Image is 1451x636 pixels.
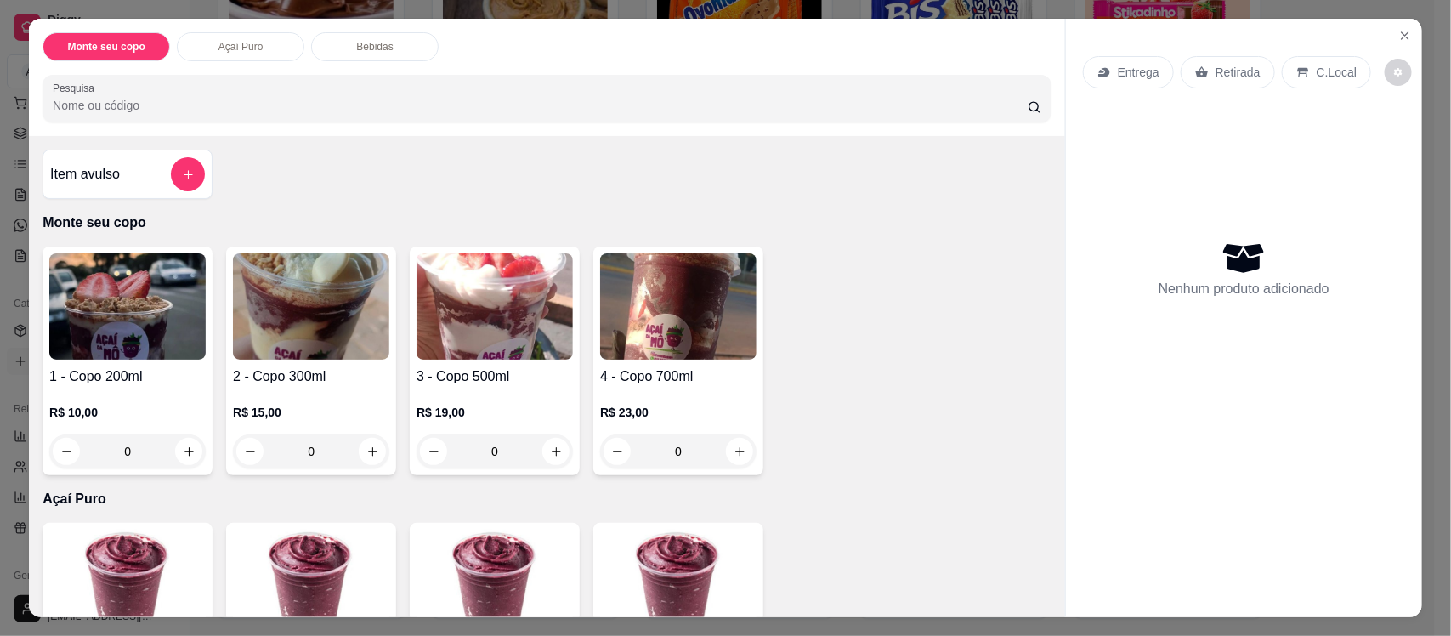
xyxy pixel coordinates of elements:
[1317,64,1357,81] p: C.Local
[233,530,389,636] img: product-image
[67,40,145,54] p: Monte seu copo
[1385,59,1412,86] button: decrease-product-quantity
[600,530,757,636] img: product-image
[49,253,206,360] img: product-image
[49,366,206,387] h4: 1 - Copo 200ml
[417,404,573,421] p: R$ 19,00
[417,253,573,360] img: product-image
[53,97,1028,114] input: Pesquisa
[417,530,573,636] img: product-image
[50,164,120,185] h4: Item avulso
[218,40,264,54] p: Açaí Puro
[1216,64,1261,81] p: Retirada
[43,489,1051,509] p: Açaí Puro
[233,366,389,387] h4: 2 - Copo 300ml
[600,253,757,360] img: product-image
[356,40,393,54] p: Bebidas
[417,366,573,387] h4: 3 - Copo 500ml
[233,253,389,360] img: product-image
[171,157,205,191] button: add-separate-item
[43,213,1051,233] p: Monte seu copo
[49,530,206,636] img: product-image
[1391,22,1419,49] button: Close
[53,81,100,95] label: Pesquisa
[600,366,757,387] h4: 4 - Copo 700ml
[49,404,206,421] p: R$ 10,00
[600,404,757,421] p: R$ 23,00
[233,404,389,421] p: R$ 15,00
[1159,279,1329,299] p: Nenhum produto adicionado
[1118,64,1159,81] p: Entrega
